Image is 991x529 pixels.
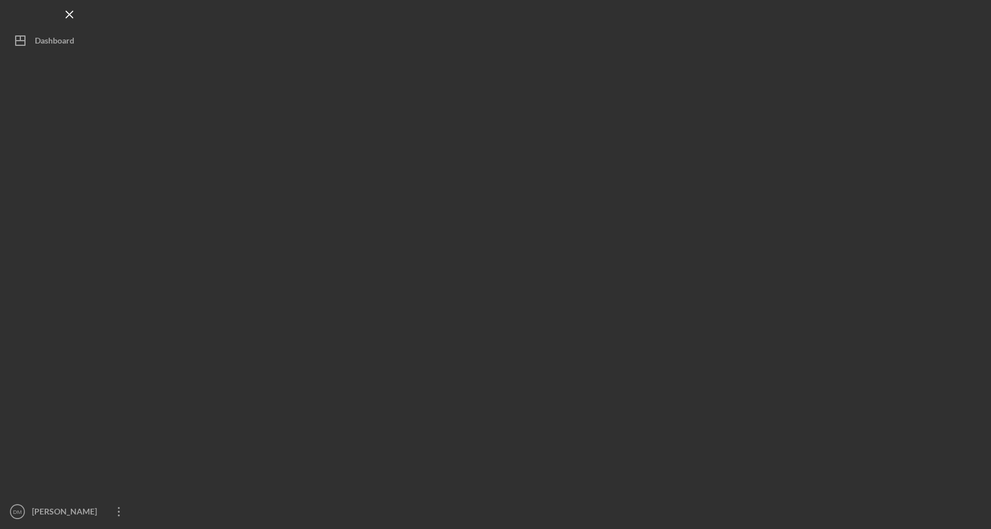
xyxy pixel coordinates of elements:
[6,29,134,52] button: Dashboard
[6,500,134,523] button: DM[PERSON_NAME]
[35,29,74,55] div: Dashboard
[29,500,104,526] div: [PERSON_NAME]
[13,509,22,515] text: DM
